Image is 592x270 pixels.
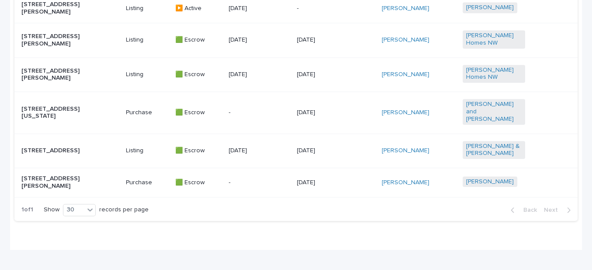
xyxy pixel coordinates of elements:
[175,5,222,12] p: ▶️ Active
[21,175,84,190] p: [STREET_ADDRESS][PERSON_NAME]
[14,168,577,197] tr: [STREET_ADDRESS][PERSON_NAME]Purchase🟩 Escrow-[DATE][PERSON_NAME] [PERSON_NAME]
[382,5,429,12] a: [PERSON_NAME]
[99,206,149,214] p: records per page
[175,179,222,186] p: 🟩 Escrow
[175,36,222,44] p: 🟩 Escrow
[21,33,84,48] p: [STREET_ADDRESS][PERSON_NAME]
[126,109,168,116] p: Purchase
[466,67,522,81] a: [PERSON_NAME] Homes NW
[540,206,578,214] button: Next
[466,4,514,11] a: [PERSON_NAME]
[63,205,84,214] div: 30
[518,207,537,213] span: Back
[229,109,290,116] p: -
[44,206,59,214] p: Show
[466,178,514,186] a: [PERSON_NAME]
[175,147,222,154] p: 🟩 Escrow
[229,71,290,78] p: [DATE]
[14,133,577,168] tr: [STREET_ADDRESS]Listing🟩 Escrow[DATE][DATE][PERSON_NAME] [PERSON_NAME] & [PERSON_NAME]
[382,109,429,116] a: [PERSON_NAME]
[229,5,290,12] p: [DATE]
[175,109,222,116] p: 🟩 Escrow
[14,23,577,58] tr: [STREET_ADDRESS][PERSON_NAME]Listing🟩 Escrow[DATE][DATE][PERSON_NAME] [PERSON_NAME] Homes NW
[14,92,577,133] tr: [STREET_ADDRESS][US_STATE]Purchase🟩 Escrow-[DATE][PERSON_NAME] [PERSON_NAME] and [PERSON_NAME]
[382,147,429,154] a: [PERSON_NAME]
[297,36,359,44] p: [DATE]
[466,101,522,123] a: [PERSON_NAME] and [PERSON_NAME]
[126,179,168,186] p: Purchase
[466,143,522,158] a: [PERSON_NAME] & [PERSON_NAME]
[126,147,168,154] p: Listing
[504,206,540,214] button: Back
[297,147,359,154] p: [DATE]
[126,71,168,78] p: Listing
[21,147,84,154] p: [STREET_ADDRESS]
[297,71,359,78] p: [DATE]
[382,36,429,44] a: [PERSON_NAME]
[544,207,563,213] span: Next
[21,67,84,82] p: [STREET_ADDRESS][PERSON_NAME]
[21,105,84,120] p: [STREET_ADDRESS][US_STATE]
[14,57,577,92] tr: [STREET_ADDRESS][PERSON_NAME]Listing🟩 Escrow[DATE][DATE][PERSON_NAME] [PERSON_NAME] Homes NW
[382,71,429,78] a: [PERSON_NAME]
[175,71,222,78] p: 🟩 Escrow
[126,36,168,44] p: Listing
[14,199,40,221] p: 1 of 1
[297,5,359,12] p: -
[382,179,429,186] a: [PERSON_NAME]
[229,147,290,154] p: [DATE]
[297,109,359,116] p: [DATE]
[229,36,290,44] p: [DATE]
[466,32,522,47] a: [PERSON_NAME] Homes NW
[21,1,84,16] p: [STREET_ADDRESS][PERSON_NAME]
[297,179,359,186] p: [DATE]
[126,5,168,12] p: Listing
[229,179,290,186] p: -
